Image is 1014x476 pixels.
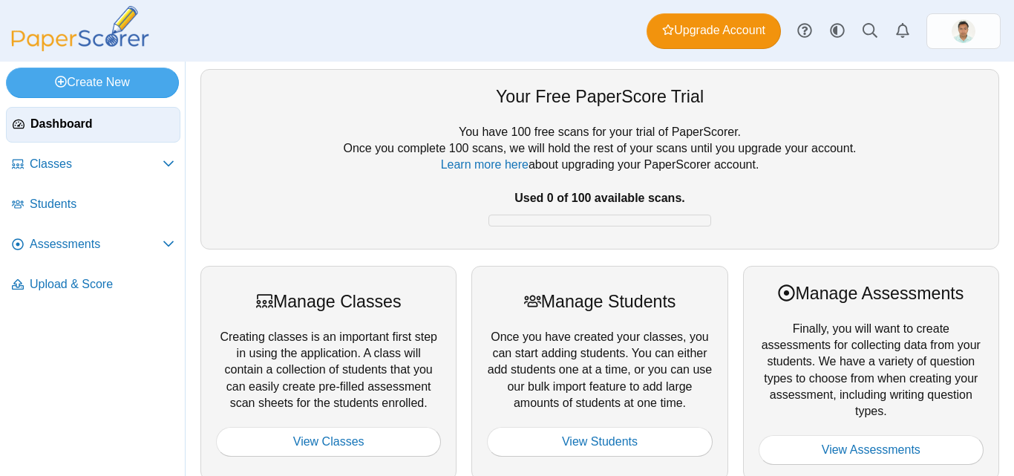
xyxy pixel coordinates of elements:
[952,19,975,43] img: ps.qM1w65xjLpOGVUdR
[487,427,712,457] a: View Students
[216,290,441,313] div: Manage Classes
[441,158,529,171] a: Learn more here
[759,435,984,465] a: View Assessments
[926,13,1001,49] a: ps.qM1w65xjLpOGVUdR
[6,267,180,303] a: Upload & Score
[6,107,180,143] a: Dashboard
[6,147,180,183] a: Classes
[216,124,984,234] div: You have 100 free scans for your trial of PaperScorer. Once you complete 100 scans, we will hold ...
[6,227,180,263] a: Assessments
[952,19,975,43] span: adonis maynard pilongo
[886,15,919,48] a: Alerts
[6,41,154,53] a: PaperScorer
[30,276,174,293] span: Upload & Score
[6,6,154,51] img: PaperScorer
[514,192,684,204] b: Used 0 of 100 available scans.
[30,196,174,212] span: Students
[6,187,180,223] a: Students
[6,68,179,97] a: Create New
[30,236,163,252] span: Assessments
[216,85,984,108] div: Your Free PaperScore Trial
[487,290,712,313] div: Manage Students
[647,13,781,49] a: Upgrade Account
[662,22,765,39] span: Upgrade Account
[216,427,441,457] a: View Classes
[30,116,174,132] span: Dashboard
[30,156,163,172] span: Classes
[759,281,984,305] div: Manage Assessments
